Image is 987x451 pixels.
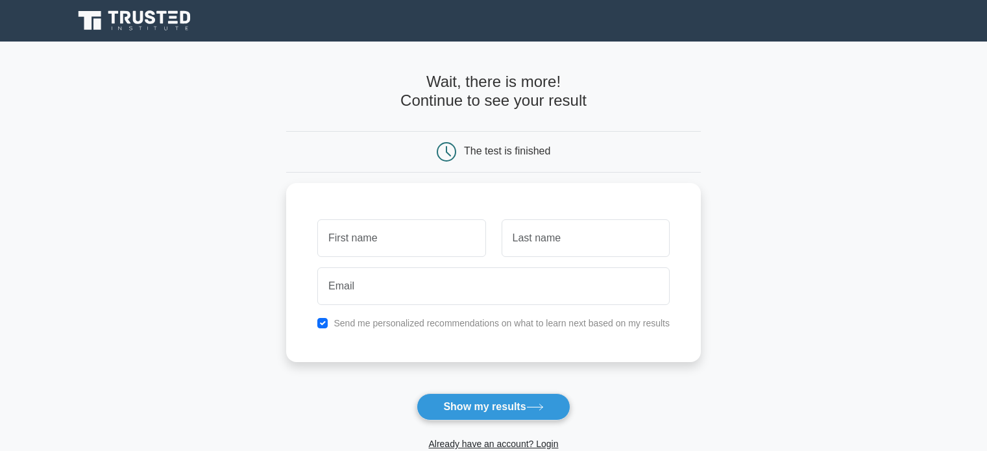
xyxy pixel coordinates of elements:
h4: Wait, there is more! Continue to see your result [286,73,701,110]
input: First name [317,219,485,257]
button: Show my results [417,393,570,421]
label: Send me personalized recommendations on what to learn next based on my results [334,318,670,328]
input: Email [317,267,670,305]
div: The test is finished [464,145,550,156]
a: Already have an account? Login [428,439,558,449]
input: Last name [502,219,670,257]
